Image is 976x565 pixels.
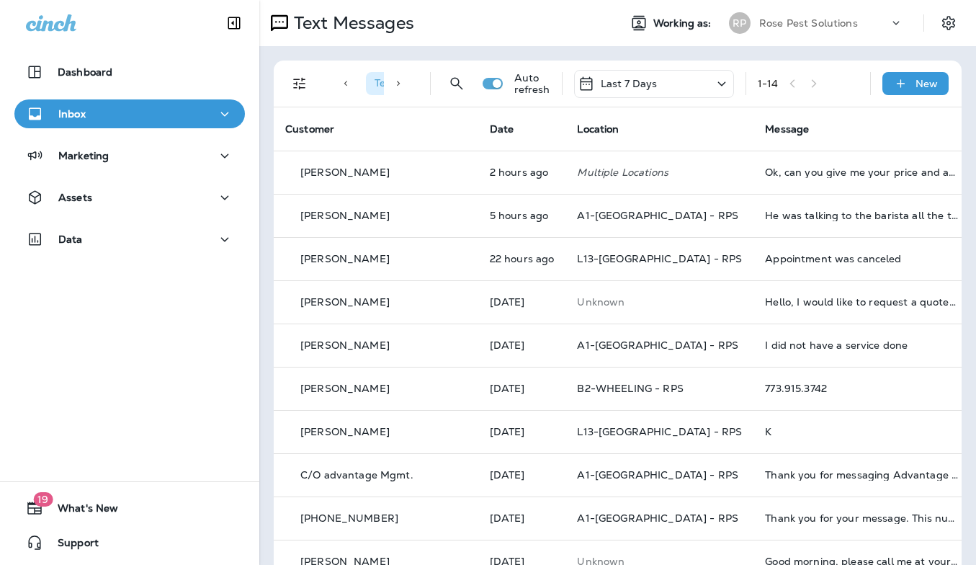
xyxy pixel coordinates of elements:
[577,252,742,265] span: L13-[GEOGRAPHIC_DATA] - RPS
[33,492,53,507] span: 19
[765,339,958,351] div: I did not have a service done
[366,72,513,95] div: Text Direction:Incoming
[442,69,471,98] button: Search Messages
[288,12,414,34] p: Text Messages
[14,141,245,170] button: Marketing
[765,512,958,524] div: Thank you for your message. This number does not accept incoming texts. For assistance, please co...
[915,78,938,89] p: New
[58,233,83,245] p: Data
[14,99,245,128] button: Inbox
[14,225,245,254] button: Data
[490,166,555,178] p: Sep 25, 2025 11:48 AM
[577,209,738,222] span: A1-[GEOGRAPHIC_DATA] - RPS
[300,253,390,264] p: [PERSON_NAME]
[601,78,658,89] p: Last 7 Days
[300,383,390,394] p: [PERSON_NAME]
[214,9,254,37] button: Collapse Sidebar
[765,469,958,481] div: Thank you for messaging Advantage Management. We are currently unavailable and will respond durin...
[285,69,314,98] button: Filters
[14,183,245,212] button: Assets
[43,537,99,554] span: Support
[300,296,390,308] p: [PERSON_NAME]
[765,166,958,178] div: Ok, can you give me your price and availability?
[300,166,390,178] p: [PERSON_NAME]
[765,383,958,394] div: 773.915.3742
[490,123,514,135] span: Date
[577,382,683,395] span: B2-WHEELING - RPS
[577,296,742,308] p: This customer does not have a last location and the phone number they messaged is not assigned to...
[490,339,555,351] p: Sep 24, 2025 08:28 AM
[58,150,109,161] p: Marketing
[765,123,809,135] span: Message
[765,426,958,437] div: K
[653,17,715,30] span: Working as:
[936,10,962,36] button: Settings
[58,66,112,78] p: Dashboard
[577,166,742,178] p: Multiple Locations
[490,469,555,481] p: Sep 22, 2025 07:04 AM
[490,296,555,308] p: Sep 24, 2025 09:33 AM
[300,426,390,437] p: [PERSON_NAME]
[300,210,390,221] p: [PERSON_NAME]
[490,253,555,264] p: Sep 24, 2025 03:21 PM
[514,72,550,95] p: Auto refresh
[758,78,779,89] div: 1 - 14
[300,339,390,351] p: [PERSON_NAME]
[14,494,245,522] button: 19What's New
[490,512,555,524] p: Sep 22, 2025 07:02 AM
[43,502,118,520] span: What's New
[58,108,86,120] p: Inbox
[490,426,555,437] p: Sep 23, 2025 11:31 AM
[14,58,245,86] button: Dashboard
[765,296,958,308] div: Hello, I would like to request a quote for termite and pest inspection. What is your availability...
[300,469,413,481] p: C/O advantage Mgmt.
[58,192,92,203] p: Assets
[300,512,398,524] p: [PHONE_NUMBER]
[577,339,738,352] span: A1-[GEOGRAPHIC_DATA] - RPS
[765,253,958,264] div: Appointment was canceled
[729,12,751,34] div: RP
[375,76,489,89] span: Text Direction : Incoming
[14,528,245,557] button: Support
[577,468,738,481] span: A1-[GEOGRAPHIC_DATA] - RPS
[577,123,619,135] span: Location
[285,123,334,135] span: Customer
[577,512,738,525] span: A1-[GEOGRAPHIC_DATA] - RPS
[490,210,555,221] p: Sep 25, 2025 09:06 AM
[577,425,742,438] span: L13-[GEOGRAPHIC_DATA] - RPS
[759,17,858,29] p: Rose Pest Solutions
[765,210,958,221] div: He was talking to the barista all the time he was here
[490,383,555,394] p: Sep 23, 2025 01:20 PM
